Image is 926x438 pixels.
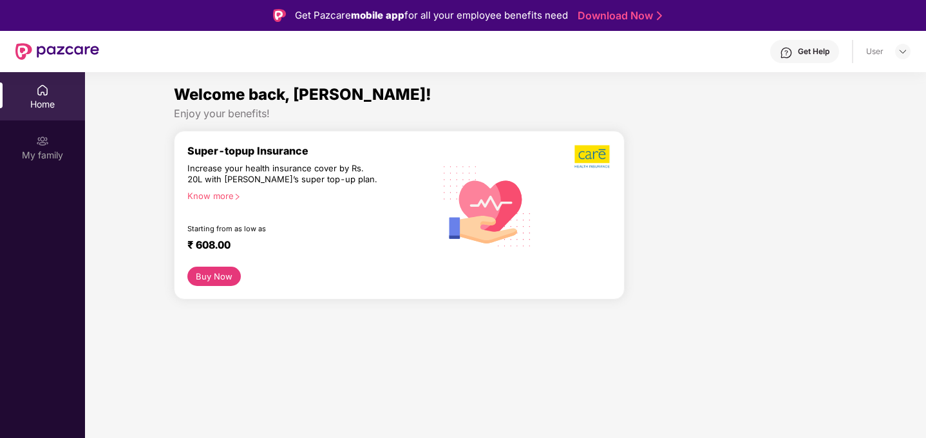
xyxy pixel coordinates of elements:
img: New Pazcare Logo [15,43,99,60]
img: svg+xml;base64,PHN2ZyBpZD0iSGVscC0zMngzMiIgeG1sbnM9Imh0dHA6Ly93d3cudzMub3JnLzIwMDAvc3ZnIiB3aWR0aD... [780,46,793,59]
div: User [866,46,883,57]
div: Get Help [798,46,829,57]
img: b5dec4f62d2307b9de63beb79f102df3.png [574,144,611,169]
span: right [234,193,241,200]
div: Starting from as low as [187,224,380,233]
img: svg+xml;base64,PHN2ZyBpZD0iSG9tZSIgeG1sbnM9Imh0dHA6Ly93d3cudzMub3JnLzIwMDAvc3ZnIiB3aWR0aD0iMjAiIG... [36,84,49,97]
span: Welcome back, [PERSON_NAME]! [174,85,431,104]
img: Logo [273,9,286,22]
div: Super-topup Insurance [187,144,435,157]
img: svg+xml;base64,PHN2ZyB4bWxucz0iaHR0cDovL3d3dy53My5vcmcvMjAwMC9zdmciIHhtbG5zOnhsaW5rPSJodHRwOi8vd3... [435,151,541,259]
div: Enjoy your benefits! [174,107,838,120]
a: Download Now [578,9,658,23]
div: Get Pazcare for all your employee benefits need [295,8,568,23]
strong: mobile app [351,9,404,21]
div: Know more [187,191,427,200]
div: Increase your health insurance cover by Rs. 20L with [PERSON_NAME]’s super top-up plan. [187,163,379,186]
img: svg+xml;base64,PHN2ZyBpZD0iRHJvcGRvd24tMzJ4MzIiIHhtbG5zPSJodHRwOi8vd3d3LnczLm9yZy8yMDAwL3N2ZyIgd2... [898,46,908,57]
img: Stroke [657,9,662,23]
div: ₹ 608.00 [187,238,422,254]
button: Buy Now [187,267,241,286]
img: svg+xml;base64,PHN2ZyB3aWR0aD0iMjAiIGhlaWdodD0iMjAiIHZpZXdCb3g9IjAgMCAyMCAyMCIgZmlsbD0ibm9uZSIgeG... [36,135,49,148]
